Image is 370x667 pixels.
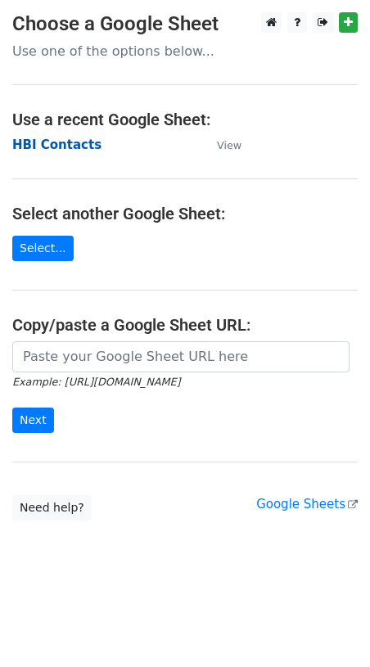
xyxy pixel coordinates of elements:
a: Need help? [12,495,92,521]
p: Use one of the options below... [12,43,358,60]
a: View [201,137,241,152]
iframe: Chat Widget [288,588,370,667]
input: Paste your Google Sheet URL here [12,341,350,372]
input: Next [12,408,54,433]
small: Example: [URL][DOMAIN_NAME] [12,376,180,388]
h4: Copy/paste a Google Sheet URL: [12,315,358,335]
a: Google Sheets [256,497,358,512]
a: HBI Contacts [12,137,102,152]
h3: Choose a Google Sheet [12,12,358,36]
h4: Select another Google Sheet: [12,204,358,223]
small: View [217,139,241,151]
a: Select... [12,236,74,261]
h4: Use a recent Google Sheet: [12,110,358,129]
